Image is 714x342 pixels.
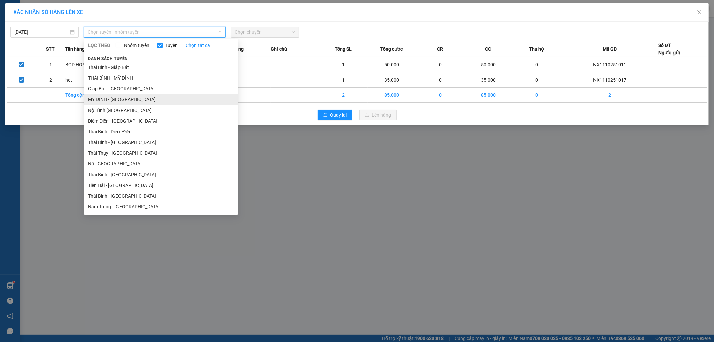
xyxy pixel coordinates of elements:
[561,57,659,72] td: NX1110251011
[464,72,512,88] td: 35.000
[271,72,319,88] td: ---
[368,72,416,88] td: 35.000
[223,72,271,88] td: ---
[84,62,238,73] li: Thái Bình - Giáp Bát
[271,45,287,53] span: Ghi chú
[416,88,464,103] td: 0
[84,169,238,180] li: Thái Bình - [GEOGRAPHIC_DATA]
[84,158,238,169] li: Nội [GEOGRAPHIC_DATA]
[529,45,544,53] span: Thu hộ
[561,72,659,88] td: NX1110251017
[319,57,368,72] td: 1
[84,94,238,105] li: MỸ ĐÌNH - [GEOGRAPHIC_DATA]
[84,105,238,116] li: Nội Tỉnh [GEOGRAPHIC_DATA]
[84,191,238,201] li: Thái Bình - [GEOGRAPHIC_DATA]
[318,110,352,120] button: rollbackQuay lại
[512,57,561,72] td: 0
[84,73,238,83] li: THÁI BÌNH - MỸ ĐÌNH
[84,56,132,62] span: Danh sách tuyến
[88,27,222,37] span: Chọn tuyến - nhóm tuyến
[323,113,328,118] span: rollback
[485,45,491,53] span: CC
[235,27,295,37] span: Chọn chuyến
[84,83,238,94] li: Giáp Bát - [GEOGRAPHIC_DATA]
[121,42,152,49] span: Nhóm tuyến
[88,42,110,49] span: LỌC THEO
[84,126,238,137] li: Thái Bình - Diêm Điền
[84,201,238,212] li: Nam Trung - [GEOGRAPHIC_DATA]
[658,42,680,56] div: Số ĐT Người gửi
[380,45,403,53] span: Tổng cước
[14,28,69,36] input: 11/10/2025
[218,30,222,34] span: down
[464,57,512,72] td: 50.000
[13,9,83,15] span: XÁC NHẬN SỐ HÀNG LÊN XE
[186,42,210,49] a: Chọn tất cả
[223,57,271,72] td: ---
[8,8,42,42] img: logo.jpg
[319,88,368,103] td: 2
[271,57,319,72] td: ---
[359,110,397,120] button: uploadLên hàng
[697,10,702,15] span: close
[690,3,709,22] button: Close
[416,72,464,88] td: 0
[63,16,280,25] li: 237 [PERSON_NAME] , [GEOGRAPHIC_DATA]
[603,45,617,53] span: Mã GD
[84,180,238,191] li: Tiền Hải - [GEOGRAPHIC_DATA]
[163,42,180,49] span: Tuyến
[512,88,561,103] td: 0
[416,57,464,72] td: 0
[36,57,65,72] td: 1
[65,72,113,88] td: hct
[65,57,113,72] td: BOD HOA
[464,88,512,103] td: 85.000
[65,45,85,53] span: Tên hàng
[84,148,238,158] li: Thái Thụy - [GEOGRAPHIC_DATA]
[63,25,280,33] li: Hotline: 1900 3383, ĐT/Zalo : 0862837383
[437,45,443,53] span: CR
[561,88,659,103] td: 2
[335,45,352,53] span: Tổng SL
[319,72,368,88] td: 1
[8,49,117,60] b: GỬI : VP [PERSON_NAME]
[46,45,55,53] span: STT
[84,137,238,148] li: Thái Bình - [GEOGRAPHIC_DATA]
[65,88,113,103] td: Tổng cộng
[36,72,65,88] td: 2
[512,72,561,88] td: 0
[330,111,347,119] span: Quay lại
[368,57,416,72] td: 50.000
[368,88,416,103] td: 85.000
[84,116,238,126] li: Diêm Điền - [GEOGRAPHIC_DATA]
